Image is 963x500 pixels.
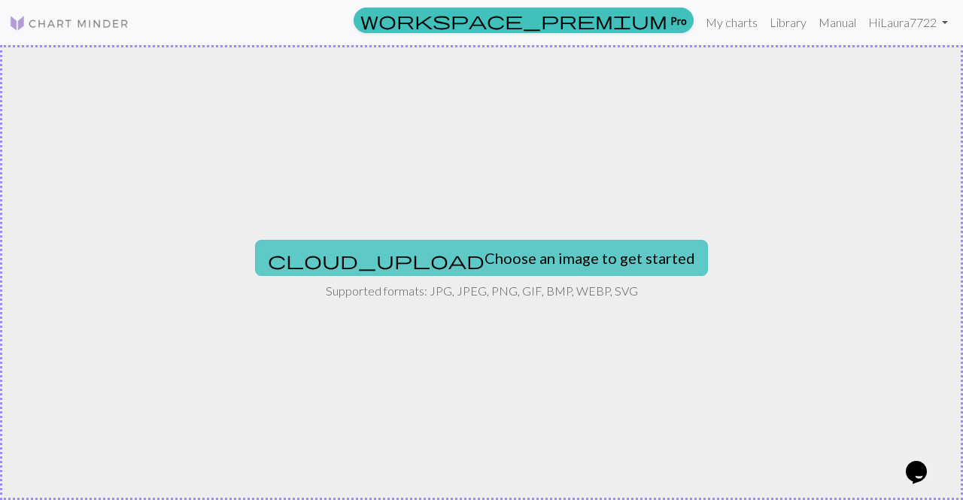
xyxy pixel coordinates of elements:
[255,240,708,276] button: Choose an image to get started
[326,282,638,300] p: Supported formats: JPG, JPEG, PNG, GIF, BMP, WEBP, SVG
[268,250,485,271] span: cloud_upload
[9,14,129,32] img: Logo
[354,8,694,33] a: Pro
[700,8,764,38] a: My charts
[862,8,954,38] a: HiLaura7722
[764,8,813,38] a: Library
[360,10,667,31] span: workspace_premium
[900,440,948,485] iframe: chat widget
[813,8,862,38] a: Manual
